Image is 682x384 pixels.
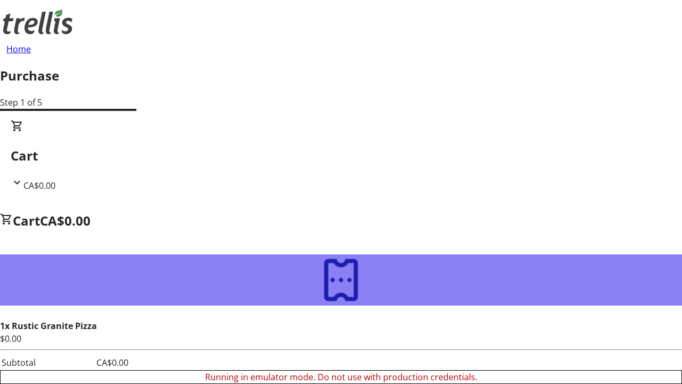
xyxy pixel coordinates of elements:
[11,146,671,165] h2: Cart
[1,356,36,370] td: Subtotal
[37,356,129,370] td: CA$0.00
[11,119,671,192] div: CartCA$0.00
[40,212,91,229] span: CA$0.00
[13,212,40,229] span: Cart
[23,180,55,191] span: CA$0.00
